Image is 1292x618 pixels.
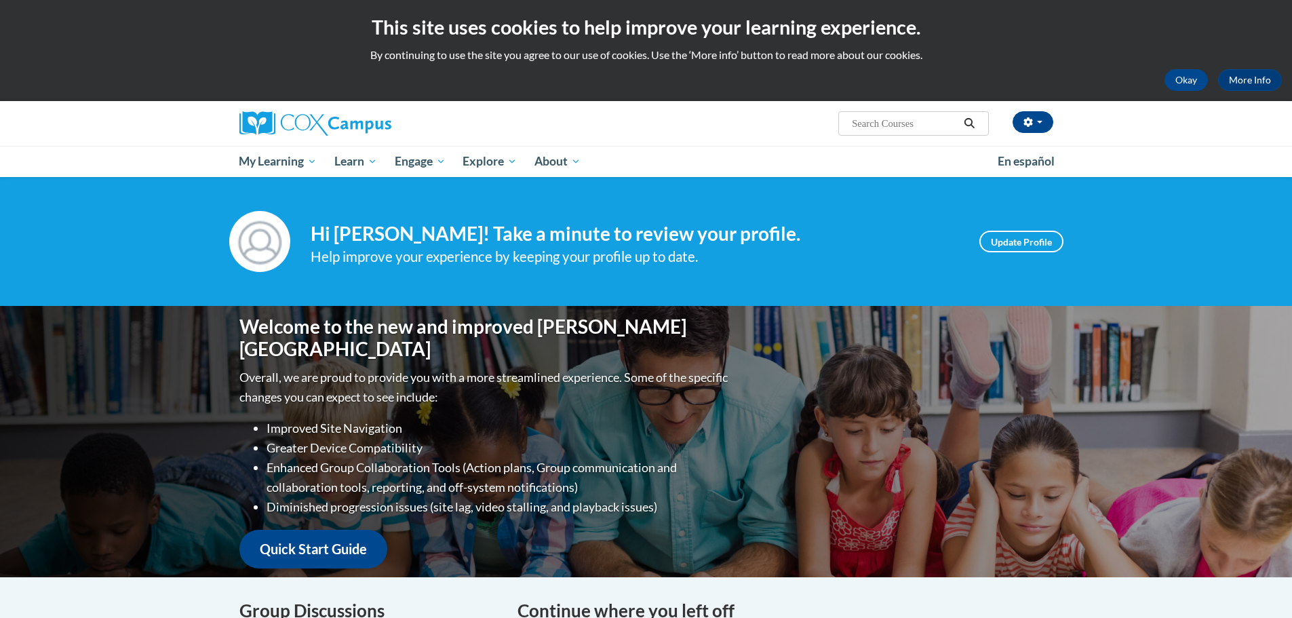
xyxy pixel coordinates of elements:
[534,153,581,170] span: About
[979,231,1063,252] a: Update Profile
[989,147,1063,176] a: En español
[998,154,1055,168] span: En español
[326,146,386,177] a: Learn
[1013,111,1053,133] button: Account Settings
[267,458,731,497] li: Enhanced Group Collaboration Tools (Action plans, Group communication and collaboration tools, re...
[1218,69,1282,91] a: More Info
[267,438,731,458] li: Greater Device Compatibility
[850,115,959,132] input: Search Courses
[311,223,959,246] h4: Hi [PERSON_NAME]! Take a minute to review your profile.
[231,146,326,177] a: My Learning
[311,246,959,268] div: Help improve your experience by keeping your profile up to date.
[267,419,731,438] li: Improved Site Navigation
[10,47,1282,62] p: By continuing to use the site you agree to our use of cookies. Use the ‘More info’ button to read...
[239,368,731,407] p: Overall, we are proud to provide you with a more streamlined experience. Some of the specific cha...
[386,146,454,177] a: Engage
[10,14,1282,41] h2: This site uses cookies to help improve your learning experience.
[267,497,731,517] li: Diminished progression issues (site lag, video stalling, and playback issues)
[526,146,589,177] a: About
[463,153,517,170] span: Explore
[239,153,317,170] span: My Learning
[239,530,387,568] a: Quick Start Guide
[239,111,497,136] a: Cox Campus
[959,115,979,132] button: Search
[334,153,377,170] span: Learn
[239,315,731,361] h1: Welcome to the new and improved [PERSON_NAME][GEOGRAPHIC_DATA]
[454,146,526,177] a: Explore
[239,111,391,136] img: Cox Campus
[1164,69,1208,91] button: Okay
[229,211,290,272] img: Profile Image
[219,146,1074,177] div: Main menu
[395,153,446,170] span: Engage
